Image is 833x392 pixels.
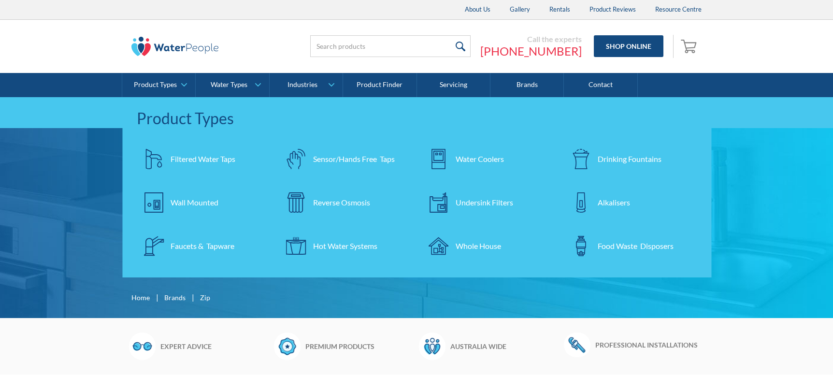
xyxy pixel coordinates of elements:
[160,341,269,351] h6: Expert advice
[310,35,471,57] input: Search products
[164,292,186,303] a: Brands
[190,291,195,303] div: |
[274,333,301,360] img: Badge
[564,333,590,357] img: Wrench
[313,240,377,252] div: Hot Water Systems
[313,197,370,208] div: Reverse Osmosis
[155,291,159,303] div: |
[450,341,559,351] h6: Australia wide
[456,197,513,208] div: Undersink Filters
[200,292,210,303] div: Zip
[131,37,218,56] img: The Water People
[279,142,412,176] a: Sensor/Hands Free Taps
[417,73,490,97] a: Servicing
[480,44,582,58] a: [PHONE_NUMBER]
[171,197,218,208] div: Wall Mounted
[419,333,445,360] img: Waterpeople Symbol
[137,186,270,219] a: Wall Mounted
[305,341,414,351] h6: Premium products
[456,153,504,165] div: Water Coolers
[122,97,711,277] nav: Product Types
[137,142,270,176] a: Filtered Water Taps
[595,340,704,350] h6: Professional installations
[211,81,247,89] div: Water Types
[564,229,697,263] a: Food Waste Disposers
[564,186,697,219] a: Alkalisers
[313,153,395,165] div: Sensor/Hands Free Taps
[134,81,177,89] div: Product Types
[196,73,269,97] a: Water Types
[171,240,234,252] div: Faucets & Tapware
[422,142,555,176] a: Water Coolers
[279,186,412,219] a: Reverse Osmosis
[171,153,235,165] div: Filtered Water Taps
[598,153,661,165] div: Drinking Fountains
[122,73,195,97] a: Product Types
[456,240,501,252] div: Whole House
[137,229,270,263] a: Faucets & Tapware
[598,240,674,252] div: Food Waste Disposers
[681,38,699,54] img: shopping cart
[564,73,637,97] a: Contact
[598,197,630,208] div: Alkalisers
[137,107,697,130] div: Product Types
[678,35,702,58] a: Open empty cart
[480,34,582,44] div: Call the experts
[594,35,663,57] a: Shop Online
[270,73,343,97] a: Industries
[422,229,555,263] a: Whole House
[422,186,555,219] a: Undersink Filters
[129,333,156,360] img: Glasses
[279,229,412,263] a: Hot Water Systems
[490,73,564,97] a: Brands
[287,81,317,89] div: Industries
[564,142,697,176] a: Drinking Fountains
[131,292,150,303] a: Home
[343,73,416,97] a: Product Finder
